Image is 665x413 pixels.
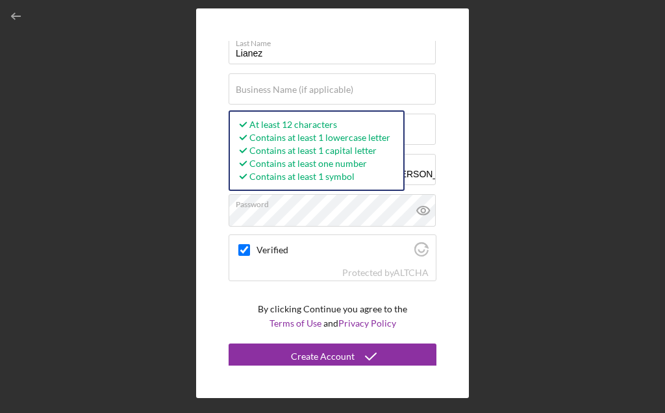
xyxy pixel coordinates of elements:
[236,34,436,48] label: Last Name
[236,131,390,144] div: Contains at least 1 lowercase letter
[236,195,436,209] label: Password
[257,245,410,255] label: Verified
[291,344,355,369] div: Create Account
[229,344,436,369] button: Create Account
[338,318,396,329] a: Privacy Policy
[270,318,321,329] a: Terms of Use
[342,268,429,278] div: Protected by
[258,302,407,331] p: By clicking Continue you agree to the and
[394,267,429,278] a: Visit Altcha.org
[236,170,390,183] div: Contains at least 1 symbol
[236,157,390,170] div: Contains at least one number
[236,84,353,95] label: Business Name (if applicable)
[236,144,390,157] div: Contains at least 1 capital letter
[414,247,429,258] a: Visit Altcha.org
[236,118,390,131] div: At least 12 characters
